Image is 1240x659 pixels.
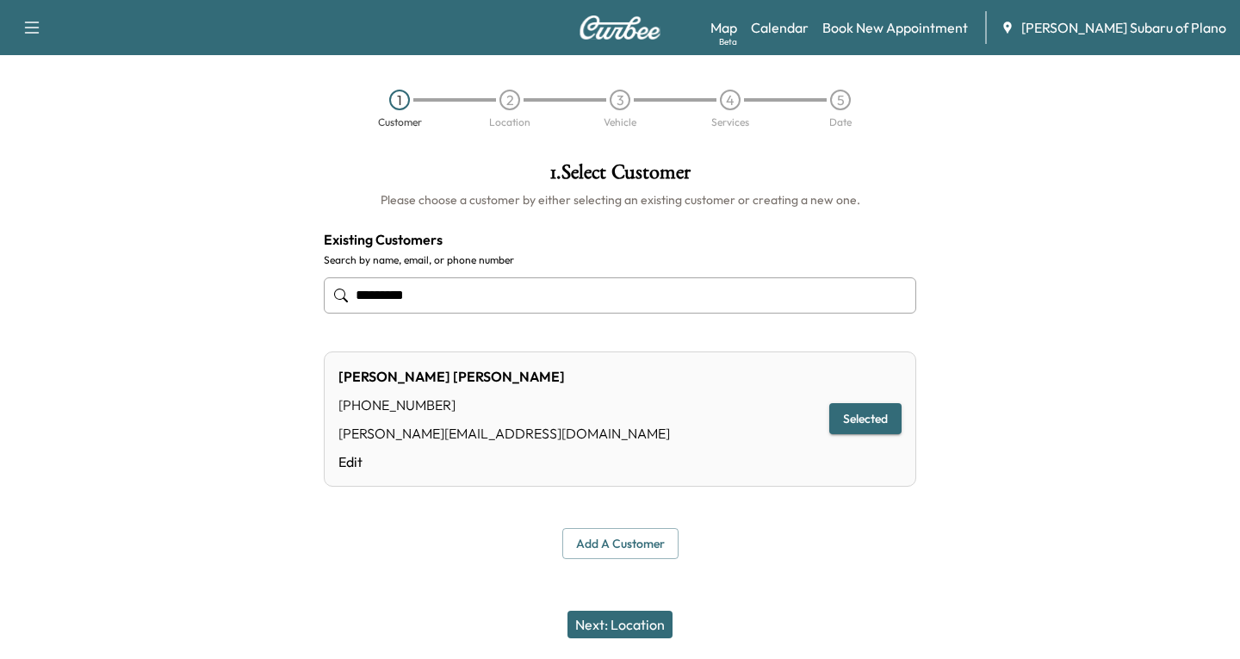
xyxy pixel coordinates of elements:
[378,117,422,127] div: Customer
[324,229,916,250] h4: Existing Customers
[338,423,670,444] div: [PERSON_NAME][EMAIL_ADDRESS][DOMAIN_NAME]
[604,117,636,127] div: Vehicle
[562,528,679,560] button: Add a customer
[1021,17,1226,38] span: [PERSON_NAME] Subaru of Plano
[822,17,968,38] a: Book New Appointment
[720,90,741,110] div: 4
[338,451,670,472] a: Edit
[719,35,737,48] div: Beta
[829,403,902,435] button: Selected
[830,90,851,110] div: 5
[567,611,673,638] button: Next: Location
[829,117,852,127] div: Date
[711,117,749,127] div: Services
[579,16,661,40] img: Curbee Logo
[324,191,916,208] h6: Please choose a customer by either selecting an existing customer or creating a new one.
[499,90,520,110] div: 2
[324,162,916,191] h1: 1 . Select Customer
[338,395,670,415] div: [PHONE_NUMBER]
[324,253,916,267] label: Search by name, email, or phone number
[338,366,670,387] div: [PERSON_NAME] [PERSON_NAME]
[489,117,530,127] div: Location
[610,90,630,110] div: 3
[389,90,410,110] div: 1
[710,17,737,38] a: MapBeta
[751,17,809,38] a: Calendar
